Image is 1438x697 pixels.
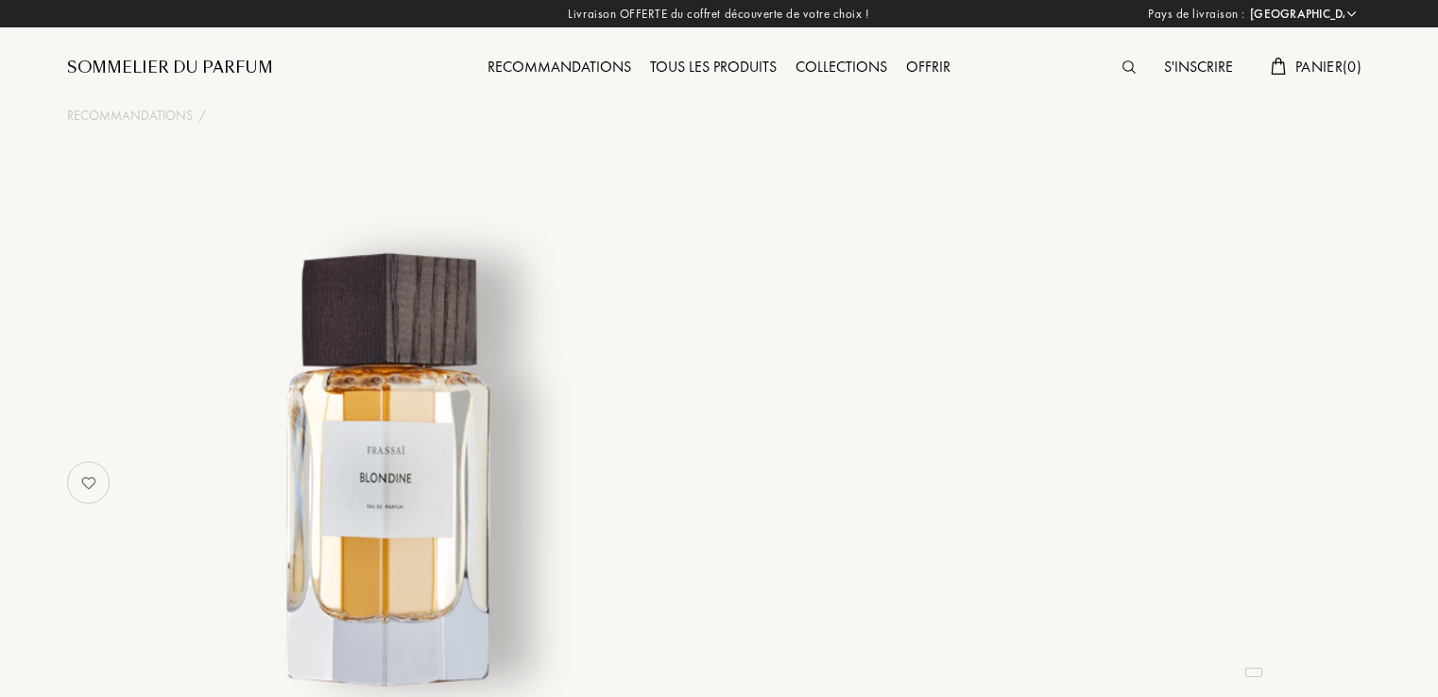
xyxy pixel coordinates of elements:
[641,57,786,76] a: Tous les produits
[1122,60,1136,74] img: search_icn.svg
[786,57,897,76] a: Collections
[641,56,786,80] div: Tous les produits
[897,56,960,80] div: Offrir
[1271,58,1286,75] img: cart.svg
[67,57,273,79] a: Sommelier du Parfum
[1155,57,1242,76] a: S'inscrire
[1155,56,1242,80] div: S'inscrire
[67,106,193,126] a: Recommandations
[198,106,206,126] div: /
[478,56,641,80] div: Recommandations
[1295,57,1361,76] span: Panier ( 0 )
[478,57,641,76] a: Recommandations
[786,56,897,80] div: Collections
[1148,5,1245,24] span: Pays de livraison :
[897,57,960,76] a: Offrir
[70,464,108,501] img: no_like_p.png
